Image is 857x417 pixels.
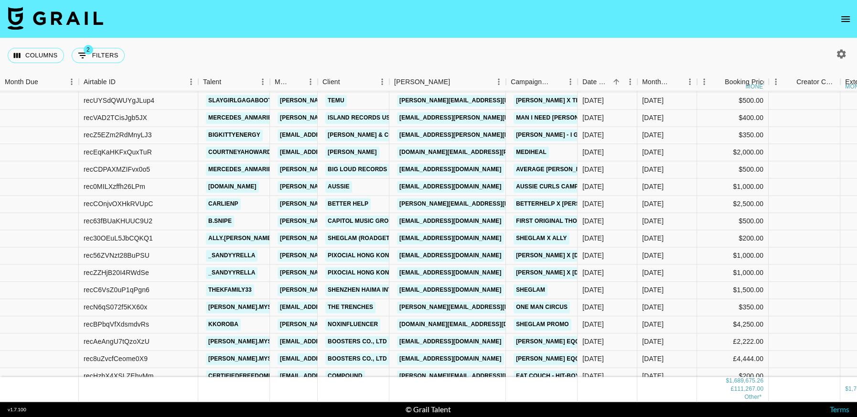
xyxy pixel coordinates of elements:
[397,215,504,227] a: [EMAIL_ADDRESS][DOMAIN_NAME]
[697,333,769,351] div: £2,222.00
[397,318,552,330] a: [DOMAIN_NAME][EMAIL_ADDRESS][DOMAIN_NAME]
[84,251,150,261] div: rec56ZVNzt28BuPSU
[642,320,664,329] div: Sep '25
[325,215,399,227] a: Capitol Music Group
[563,75,578,89] button: Menu
[623,75,637,89] button: Menu
[325,284,478,296] a: Shenzhen Haima International Media Co., Ltd
[514,353,667,365] a: [PERSON_NAME] Eqqualberry Campaign video
[325,112,393,124] a: Island Records US
[697,161,769,178] div: $500.00
[389,73,506,91] div: Booker
[397,301,553,313] a: [PERSON_NAME][EMAIL_ADDRESS][DOMAIN_NAME]
[514,215,656,227] a: first original thought by [PERSON_NAME]
[397,198,602,210] a: [PERSON_NAME][EMAIL_ADDRESS][PERSON_NAME][DOMAIN_NAME]
[325,318,380,330] a: noxinfluencer
[582,234,604,243] div: 12/09/2025
[734,385,763,393] div: 111,267.00
[642,285,664,295] div: Sep '25
[397,336,504,348] a: [EMAIL_ADDRESS][DOMAIN_NAME]
[582,148,604,157] div: 11/09/2025
[8,406,26,413] div: v 1.7.100
[514,301,570,313] a: One Man Circus
[397,129,553,141] a: [EMAIL_ADDRESS][PERSON_NAME][DOMAIN_NAME]
[206,232,276,244] a: ally.[PERSON_NAME]
[325,370,365,382] a: Compound
[397,164,504,176] a: [EMAIL_ADDRESS][DOMAIN_NAME]
[769,73,840,91] div: Creator Commmission Override
[642,354,664,364] div: Sep '25
[729,377,763,385] div: 1,689,675.26
[642,96,664,106] div: Sep '25
[642,182,664,192] div: Sep '25
[206,353,278,365] a: [PERSON_NAME].mysz
[84,148,152,157] div: recEqKaHKFxQuxTuR
[514,112,603,124] a: Man I Need [PERSON_NAME]
[198,73,270,91] div: Talent
[642,165,664,175] div: Sep '25
[325,232,439,244] a: Sheglam (RoadGet Business PTE)
[206,301,278,313] a: [PERSON_NAME].mysz
[278,267,433,279] a: [PERSON_NAME][EMAIL_ADDRESS][DOMAIN_NAME]
[697,299,769,316] div: $350.00
[514,370,582,382] a: Eat Couch - Hit-Boy
[278,353,385,365] a: [EMAIL_ADDRESS][DOMAIN_NAME]
[582,337,604,347] div: 12/09/2025
[697,92,769,110] div: $500.00
[731,385,734,393] div: £
[206,146,274,158] a: courtneyahoward
[397,250,504,262] a: [EMAIL_ADDRESS][DOMAIN_NAME]
[514,198,613,210] a: BetterHelp x [PERSON_NAME]
[397,370,602,382] a: [PERSON_NAME][EMAIL_ADDRESS][PERSON_NAME][DOMAIN_NAME]
[278,129,433,141] a: [EMAIL_ADDRESS][PERSON_NAME][DOMAIN_NAME]
[582,96,604,106] div: 11/09/2025
[206,95,281,107] a: slaygirlgagaboots2
[206,267,257,279] a: _sandyyrella
[84,113,147,123] div: recVAD2TCisJgb5JX
[278,284,433,296] a: [PERSON_NAME][EMAIL_ADDRESS][DOMAIN_NAME]
[278,250,433,262] a: [PERSON_NAME][EMAIL_ADDRESS][DOMAIN_NAME]
[278,112,433,124] a: [PERSON_NAME][EMAIL_ADDRESS][DOMAIN_NAME]
[8,48,64,63] button: Select columns
[514,164,673,176] a: Average [PERSON_NAME] & Plain [PERSON_NAME]
[84,234,153,243] div: rec30OEuL5JbCQKQ1
[697,127,769,144] div: $350.00
[278,232,482,244] a: [PERSON_NAME][EMAIL_ADDRESS][PERSON_NAME][DOMAIN_NAME]
[303,75,318,89] button: Menu
[642,372,664,381] div: Sep '25
[84,337,150,347] div: recAeAngU7tQzoXzU
[582,217,604,226] div: 11/09/2025
[697,196,769,213] div: $2,500.00
[397,181,504,193] a: [EMAIL_ADDRESS][DOMAIN_NAME]
[697,247,769,264] div: $1,000.00
[697,264,769,282] div: $1,000.00
[84,73,116,91] div: Airtable ID
[514,318,571,330] a: SHEGLAM promo
[278,164,433,176] a: [PERSON_NAME][EMAIL_ADDRESS][DOMAIN_NAME]
[375,75,389,89] button: Menu
[397,95,553,107] a: [PERSON_NAME][EMAIL_ADDRESS][DOMAIN_NAME]
[325,129,408,141] a: [PERSON_NAME] & Co LLC
[84,372,153,381] div: recHzbX4XSLZEhvMm
[184,75,198,89] button: Menu
[84,303,147,312] div: recN6qS072f5KX60x
[845,385,848,393] div: $
[84,165,150,175] div: recCDPAXMZIFvx0o5
[637,73,697,91] div: Month Due
[84,285,150,295] div: recC6VsZ0uP1qPgn6
[325,95,347,107] a: TEMU
[744,394,761,400] span: € 11,207.00, CA$ 24,250.00, AU$ 12,900.00
[642,217,664,226] div: Sep '25
[278,301,385,313] a: [EMAIL_ADDRESS][DOMAIN_NAME]
[830,405,849,414] a: Terms
[278,318,433,330] a: [PERSON_NAME][EMAIL_ADDRESS][DOMAIN_NAME]
[582,372,604,381] div: 12/09/2025
[8,7,103,30] img: Grail Talent
[697,110,769,127] div: $400.00
[642,337,664,347] div: Sep '25
[642,73,669,91] div: Month Due
[278,336,385,348] a: [EMAIL_ADDRESS][DOMAIN_NAME]
[84,217,152,226] div: rec63fBUaKHUUC9U2
[206,284,254,296] a: thekfamily33
[642,148,664,157] div: Sep '25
